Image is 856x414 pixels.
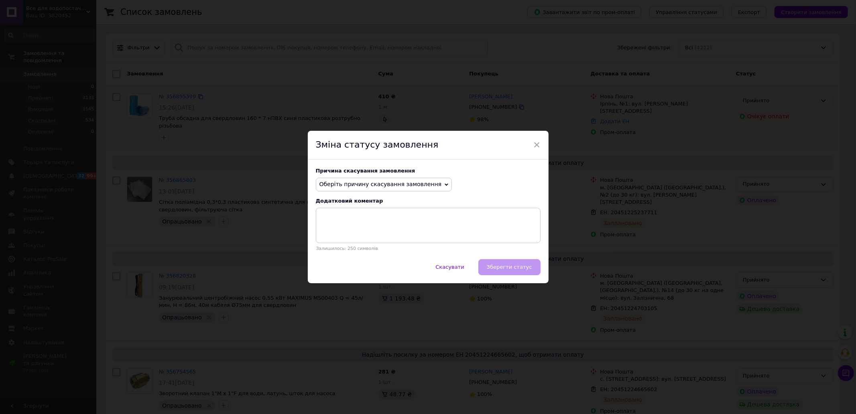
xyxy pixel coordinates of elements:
[316,246,541,251] p: Залишилось: 250 символів
[435,264,464,270] span: Скасувати
[427,259,472,275] button: Скасувати
[308,131,549,160] div: Зміна статусу замовлення
[316,168,541,174] div: Причина скасування замовлення
[319,181,442,187] span: Оберіть причину скасування замовлення
[316,198,541,204] div: Додатковий коментар
[533,138,541,152] span: ×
